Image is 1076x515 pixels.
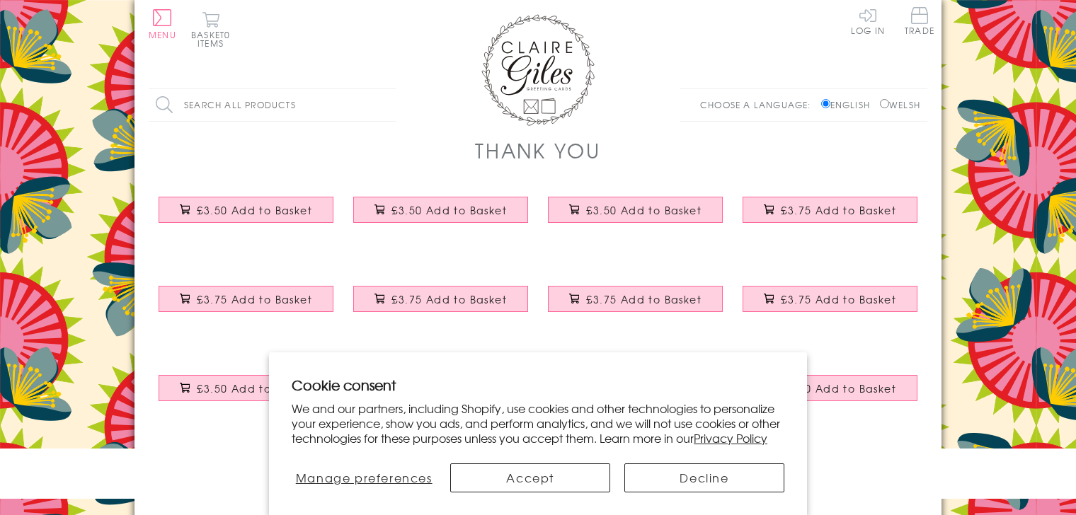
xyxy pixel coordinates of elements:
[781,292,896,306] span: £3.75 Add to Basket
[548,197,723,223] button: £3.50 Add to Basket
[821,99,830,108] input: English
[700,98,818,111] p: Choose a language:
[292,463,436,492] button: Manage preferences
[198,28,230,50] span: 0 items
[743,197,918,223] button: £3.75 Add to Basket
[149,89,396,121] input: Search all products
[821,98,877,111] label: English
[159,286,334,312] button: £3.75 Add to Basket
[851,7,885,35] a: Log In
[149,275,343,336] a: Thank You Teacher Card, Medal & Books, Embellished with a colourful tassel £3.75 Add to Basket
[159,197,334,223] button: £3.50 Add to Basket
[905,7,934,37] a: Trade
[343,186,538,247] a: Thank You Card, Blue Star, Thank You Very Much, Embellished with a padded star £3.50 Add to Basket
[586,292,702,306] span: £3.75 Add to Basket
[197,203,312,217] span: £3.50 Add to Basket
[538,186,733,247] a: Thank You Card, Typewriter, Thank You Very Much! £3.50 Add to Basket
[743,286,918,312] button: £3.75 Add to Basket
[149,186,343,247] a: Thank You Card, Pink Star, Thank You Very Much, Embellished with a padded star £3.50 Add to Basket
[694,429,767,446] a: Privacy Policy
[149,9,176,39] button: Menu
[149,364,343,425] a: Thank You Teaching Assistant Card, Pink Star, Embellished with a padded star £3.50 Add to Basket
[292,375,784,395] h2: Cookie consent
[880,98,920,111] label: Welsh
[538,275,733,336] a: Thank you Teacher Card, School, Embellished with pompoms £3.75 Add to Basket
[781,203,896,217] span: £3.75 Add to Basket
[197,292,312,306] span: £3.75 Add to Basket
[624,463,784,492] button: Decline
[733,186,927,247] a: Thank You Teaching Assistant Card, Rosette, Embellished with a colourful tassel £3.75 Add to Basket
[880,99,889,108] input: Welsh
[353,197,529,223] button: £3.50 Add to Basket
[149,28,176,41] span: Menu
[292,401,784,445] p: We and our partners, including Shopify, use cookies and other technologies to personalize your ex...
[391,292,507,306] span: £3.75 Add to Basket
[382,89,396,121] input: Search
[781,381,896,395] span: £3.50 Add to Basket
[296,469,433,486] span: Manage preferences
[197,381,312,395] span: £3.50 Add to Basket
[353,286,529,312] button: £3.75 Add to Basket
[733,275,927,336] a: Thank you Teaching Assistand Card, School, Embellished with pompoms £3.75 Add to Basket
[475,136,601,165] h1: Thank You
[191,11,230,47] button: Basket0 items
[343,275,538,336] a: Thank You Teacher Card, Trophy, Embellished with a colourful tassel £3.75 Add to Basket
[905,7,934,35] span: Trade
[159,375,334,401] button: £3.50 Add to Basket
[743,375,918,401] button: £3.50 Add to Basket
[548,286,723,312] button: £3.75 Add to Basket
[586,203,702,217] span: £3.50 Add to Basket
[481,14,595,126] img: Claire Giles Greetings Cards
[391,203,507,217] span: £3.50 Add to Basket
[733,364,927,425] a: Thank You Card, Blue Stars, To a Great Teacher £3.50 Add to Basket
[450,463,610,492] button: Accept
